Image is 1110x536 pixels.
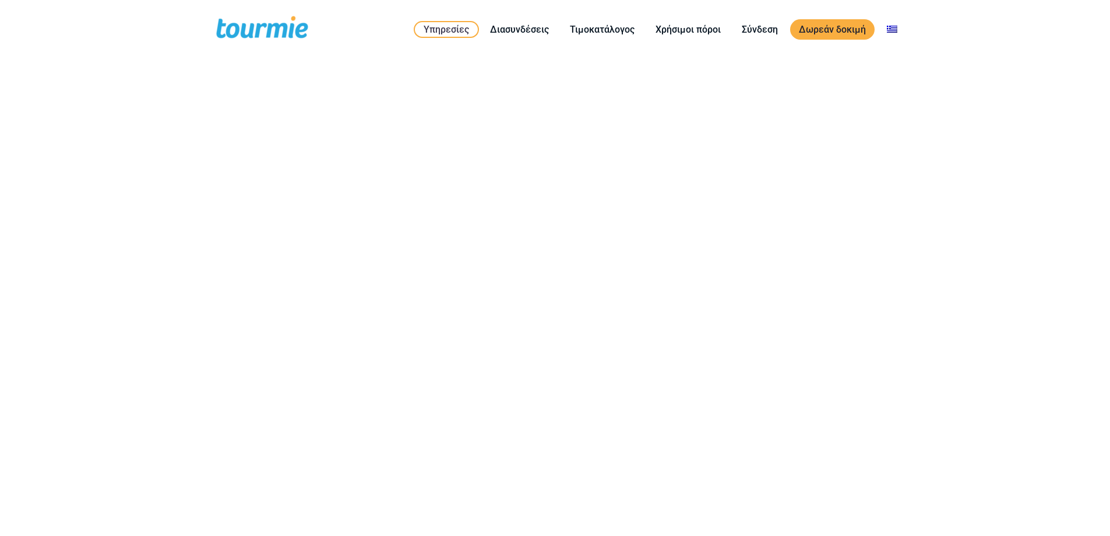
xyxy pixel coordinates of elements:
a: Τιμοκατάλογος [561,22,643,37]
a: Υπηρεσίες [414,21,479,38]
a: Δωρεάν δοκιμή [790,19,875,40]
a: Χρήσιμοι πόροι [647,22,730,37]
a: Διασυνδέσεις [481,22,558,37]
a: Σύνδεση [733,22,787,37]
